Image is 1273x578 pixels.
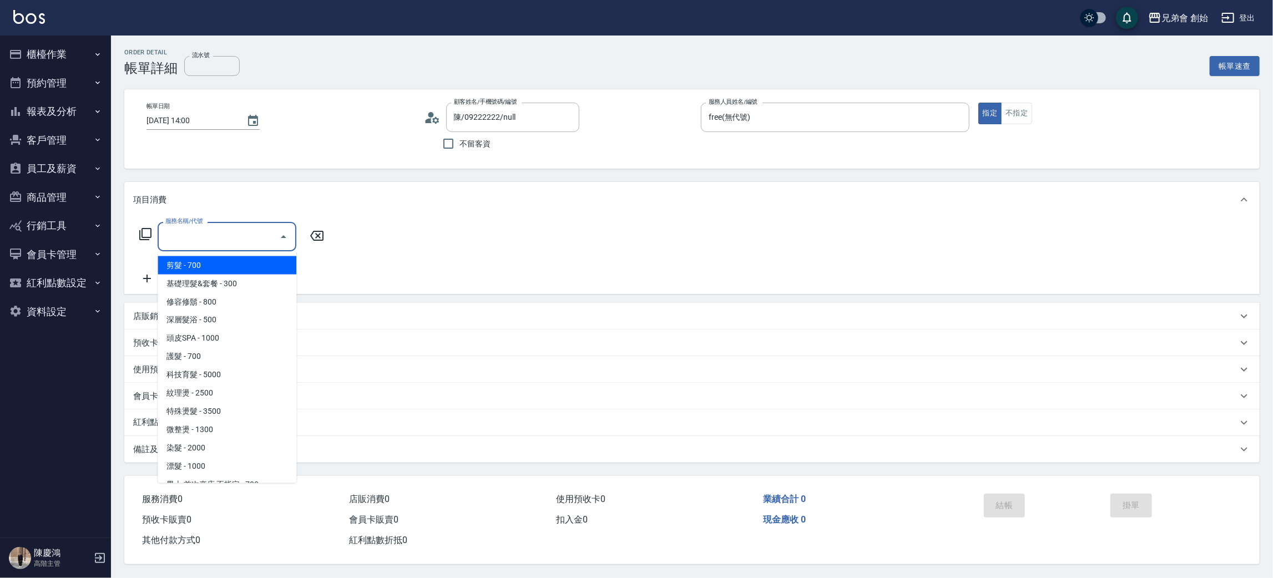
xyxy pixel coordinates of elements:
[165,217,203,225] label: 服務名稱/代號
[460,138,491,150] span: 不留客資
[4,154,107,183] button: 員工及薪資
[124,182,1260,217] div: 項目消費
[1001,103,1032,124] button: 不指定
[158,439,296,458] span: 染髮 - 2000
[147,102,170,110] label: 帳單日期
[142,535,200,545] span: 其他付款方式 0
[158,458,296,476] span: 漂髮 - 1000
[763,494,806,504] span: 業績合計 0
[34,547,90,559] h5: 陳慶鴻
[34,559,90,569] p: 高階主管
[4,268,107,297] button: 紅利點數設定
[142,514,191,525] span: 預收卡販賣 0
[133,337,175,349] p: 預收卡販賣
[4,183,107,212] button: 商品管理
[158,311,296,329] span: 深層髮浴 - 500
[124,217,1260,294] div: 項目消費
[124,356,1260,383] div: 使用預收卡編輯訂單不得編輯預收卡使用
[133,417,238,429] p: 紅利點數
[1161,11,1208,25] div: 兄弟會 創始
[133,391,175,402] p: 會員卡銷售
[124,60,178,76] h3: 帳單詳細
[1210,56,1260,77] button: 帳單速查
[124,329,1260,356] div: 預收卡販賣
[4,69,107,98] button: 預約管理
[124,409,1260,436] div: 紅利點數剩餘點數: 0換算比率: 0.1
[1144,7,1213,29] button: 兄弟會 創始
[4,211,107,240] button: 行銷工具
[158,256,296,275] span: 剪髮 - 700
[158,275,296,293] span: 基礎理髮&套餐 - 300
[349,494,390,504] span: 店販消費 0
[158,403,296,421] span: 特殊燙髮 - 3500
[349,535,407,545] span: 紅利點數折抵 0
[158,329,296,348] span: 頭皮SPA - 1000
[142,494,183,504] span: 服務消費 0
[133,364,175,376] p: 使用預收卡
[124,49,178,56] h2: Order detail
[1217,8,1260,28] button: 登出
[158,293,296,311] span: 修容修鬍 - 800
[133,194,166,206] p: 項目消費
[1116,7,1138,29] button: save
[158,366,296,384] span: 科技育髮 - 5000
[275,228,292,246] button: Close
[4,126,107,155] button: 客戶管理
[192,51,209,59] label: 流水號
[158,348,296,366] span: 護髮 - 700
[978,103,1002,124] button: 指定
[13,10,45,24] img: Logo
[4,40,107,69] button: 櫃檯作業
[4,97,107,126] button: 報表及分析
[556,494,605,504] span: 使用預收卡 0
[124,436,1260,463] div: 備註及來源
[124,383,1260,409] div: 會員卡銷售
[158,384,296,403] span: 紋理燙 - 2500
[454,98,517,106] label: 顧客姓名/手機號碼/編號
[124,303,1260,329] div: 店販銷售
[4,297,107,326] button: 資料設定
[147,111,235,130] input: YYYY/MM/DD hh:mm
[133,311,166,322] p: 店販銷售
[240,108,266,134] button: Choose date, selected date is 2025-10-07
[133,444,175,455] p: 備註及來源
[556,514,588,525] span: 扣入金 0
[9,547,31,569] img: Person
[158,421,296,439] span: 微整燙 - 1300
[709,98,757,106] label: 服務人員姓名/編號
[158,476,296,494] span: 男士 首次來店 不指定 - 700
[349,514,398,525] span: 會員卡販賣 0
[763,514,806,525] span: 現金應收 0
[4,240,107,269] button: 會員卡管理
